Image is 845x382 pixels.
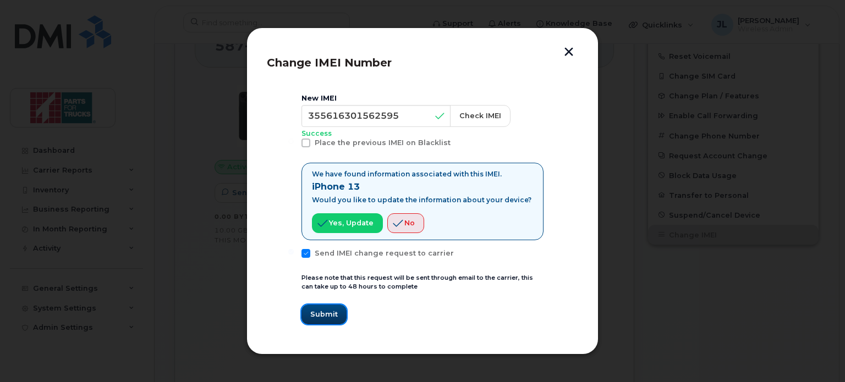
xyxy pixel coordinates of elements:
[315,249,454,257] span: Send IMEI change request to carrier
[312,170,531,179] p: We have found information associated with this IMEI.
[450,105,511,127] button: Check IMEI
[288,249,294,254] input: Send IMEI change request to carrier
[288,139,294,144] input: Place the previous IMEI on Blacklist
[301,94,544,103] div: New IMEI
[267,56,392,69] span: Change IMEI Number
[312,181,360,192] strong: iPhone 13
[301,274,533,291] small: Please note that this request will be sent through email to the carrier, this can take up to 48 h...
[329,218,374,228] span: Yes, update
[301,129,544,139] p: Success
[404,218,415,228] span: No
[310,309,338,319] span: Submit
[387,213,424,233] button: No
[312,196,531,204] p: Would you like to update the information about your device?
[301,305,347,324] button: Submit
[315,139,451,147] span: Place the previous IMEI on Blacklist
[312,213,383,233] button: Yes, update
